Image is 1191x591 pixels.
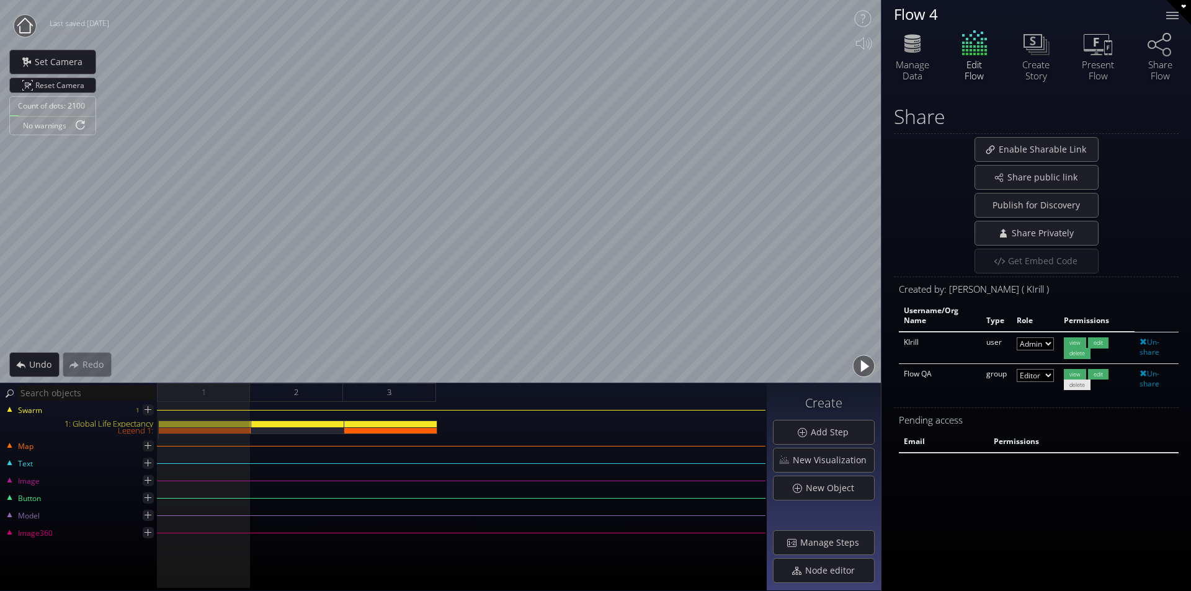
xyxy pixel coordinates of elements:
span: Text [17,458,33,469]
span: Image360 [17,528,53,539]
span: view [1064,337,1086,348]
span: 3 [387,384,391,400]
span: Map [17,441,33,452]
th: Type [981,301,1012,332]
span: edit [1088,369,1108,380]
div: KIrill [904,337,976,348]
td: group [981,363,1012,394]
th: Role [1012,301,1059,332]
div: 1 [136,402,140,418]
span: New Object [805,482,862,494]
span: Publish for Discovery [986,199,1087,211]
span: delete [1064,348,1091,358]
span: Swarm [17,405,42,416]
div: Present Flow [1076,59,1120,81]
span: delete [1064,380,1091,390]
th: Email [899,432,989,453]
span: 2 [294,384,298,400]
div: Share Flow [1138,59,1182,81]
a: Un-share [1140,368,1159,389]
div: 1: Global Life Expectancy [1,420,158,427]
span: Set Camera [34,56,90,68]
span: edit [1088,337,1108,348]
div: Legend 1: [1,427,158,434]
span: New Visualization [792,454,874,466]
div: Flow QA [904,369,976,380]
div: Manage Data [891,59,934,81]
input: Search objects [17,385,155,401]
th: Permissions [1059,301,1135,332]
span: Share Privately [1010,227,1081,239]
span: 1 [202,384,206,400]
span: Add Step [810,426,856,438]
span: Undo [29,358,59,371]
h5: Created by: [PERSON_NAME] ( KIrill ) [899,284,1179,295]
h5: Pending access [899,415,1179,425]
span: Image [17,476,40,487]
span: Button [17,493,41,504]
th: Username/Org Name [899,301,981,332]
td: user [981,332,1012,363]
div: Create Story [1014,59,1058,81]
h3: Create [773,396,875,410]
span: Enable Sharable Link [998,143,1094,156]
span: Node editor [805,564,862,577]
span: Reset Camera [35,78,89,92]
span: Manage Steps [800,536,867,549]
div: Undo action [9,352,60,377]
span: Model [17,510,40,522]
div: Flow 4 [894,6,1151,22]
span: view [1064,369,1086,380]
a: Un-share [1140,337,1159,358]
th: Permissions [989,432,1149,453]
h2: Share [894,105,945,127]
span: Share public link [1007,171,1085,184]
